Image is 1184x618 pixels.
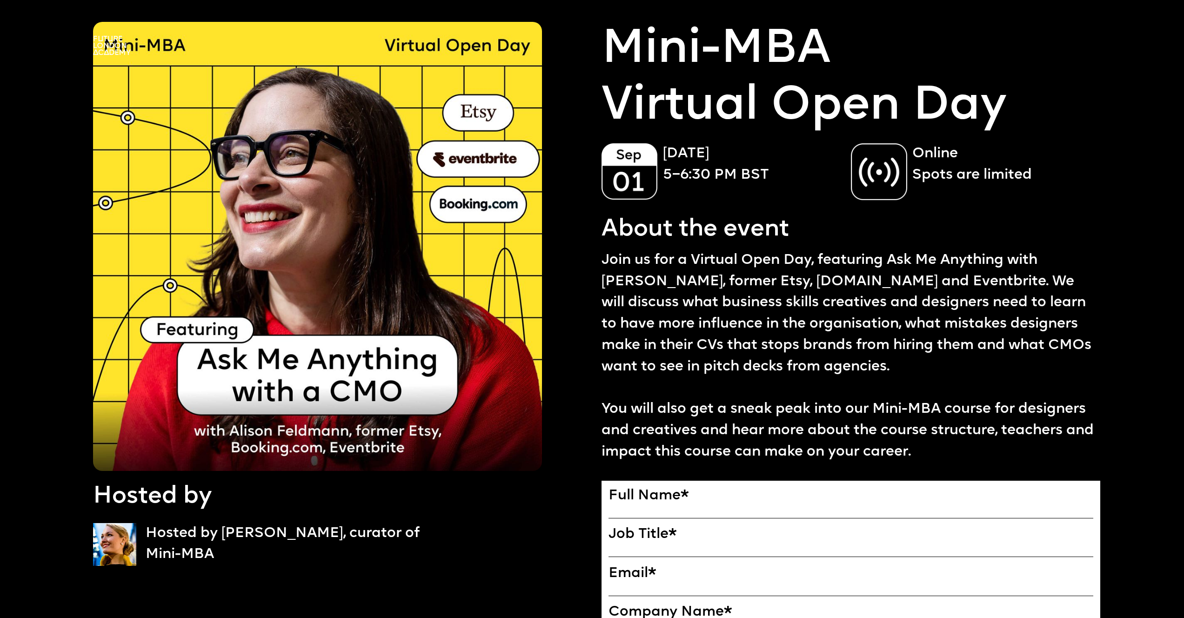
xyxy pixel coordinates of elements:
p: [DATE] 5–6:30 PM BST [663,143,842,186]
p: Online Spots are limited [912,143,1091,186]
p: Hosted by [93,480,212,513]
p: About the event [602,213,789,246]
a: Mini-MBAVirtual Open Day [602,22,1007,135]
label: Job Title [609,526,1094,544]
p: Join us for a Virtual Open Day, featuring Ask Me Anything with [PERSON_NAME], former Etsy, [DOMAI... [602,250,1101,463]
p: Hosted by [PERSON_NAME], curator of Mini-MBA [146,523,444,566]
img: A logo saying in 3 lines: Future London Academy [93,36,131,55]
label: Email [609,565,1094,583]
label: Full Name [609,488,1094,505]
